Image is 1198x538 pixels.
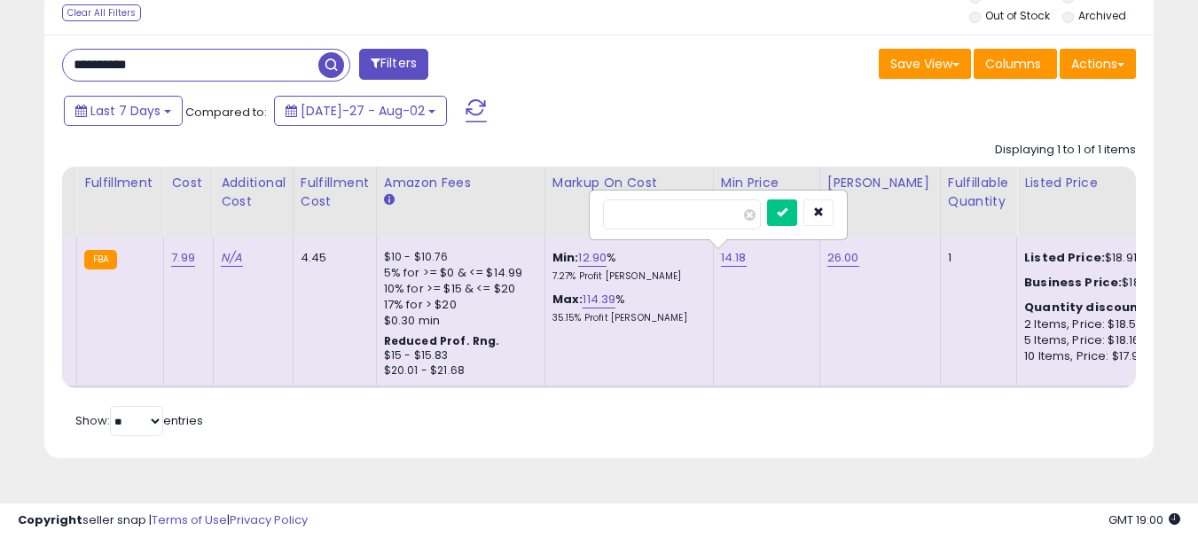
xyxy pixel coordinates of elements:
[985,55,1041,73] span: Columns
[28,28,43,43] img: logo_orange.svg
[552,270,700,283] p: 7.27% Profit [PERSON_NAME]
[301,250,363,266] div: 4.45
[230,511,308,528] a: Privacy Policy
[995,142,1136,159] div: Displaying 1 to 1 of 1 items
[75,412,203,429] span: Show: entries
[948,174,1009,211] div: Fulfillable Quantity
[301,102,425,120] span: [DATE]-27 - Aug-02
[544,167,713,237] th: The percentage added to the cost of goods (COGS) that forms the calculator for Min & Max prices.
[64,96,183,126] button: Last 7 Days
[1060,49,1136,79] button: Actions
[1024,249,1105,266] b: Listed Price:
[1024,174,1178,192] div: Listed Price
[578,249,607,267] a: 12.90
[552,292,700,324] div: %
[301,174,369,211] div: Fulfillment Cost
[384,363,531,378] div: $20.01 - $21.68
[50,28,87,43] div: v 4.0.24
[1024,348,1171,364] div: 10 Items, Price: $17.97
[221,174,286,211] div: Additional Cost
[384,174,537,192] div: Amazon Fees
[274,96,447,126] button: [DATE]-27 - Aug-02
[48,103,62,117] img: tab_domain_overview_orange.svg
[384,265,531,281] div: 5% for >= $0 & <= $14.99
[176,103,191,117] img: tab_keywords_by_traffic_grey.svg
[221,249,242,267] a: N/A
[1024,250,1171,266] div: $18.91
[359,49,428,80] button: Filters
[171,174,206,192] div: Cost
[552,250,700,283] div: %
[1024,332,1171,348] div: 5 Items, Price: $18.16
[171,249,195,267] a: 7.99
[384,297,531,313] div: 17% for > $20
[384,192,395,208] small: Amazon Fees.
[1078,8,1126,23] label: Archived
[384,313,531,329] div: $0.30 min
[196,105,299,116] div: Keywords by Traffic
[827,174,933,192] div: [PERSON_NAME]
[1024,274,1122,291] b: Business Price:
[18,512,308,529] div: seller snap | |
[1024,300,1171,316] div: :
[1024,299,1152,316] b: Quantity discounts
[1024,316,1171,332] div: 2 Items, Price: $18.54
[84,250,117,269] small: FBA
[84,174,156,192] div: Fulfillment
[28,46,43,60] img: website_grey.svg
[62,4,141,21] div: Clear All Filters
[185,104,267,121] span: Compared to:
[18,511,82,528] strong: Copyright
[948,250,1003,266] div: 1
[552,312,700,324] p: 35.15% Profit [PERSON_NAME]
[90,102,161,120] span: Last 7 Days
[827,249,859,267] a: 26.00
[721,249,747,267] a: 14.18
[384,281,531,297] div: 10% for >= $15 & <= $20
[384,348,531,363] div: $15 - $15.83
[1024,275,1171,291] div: $18.89
[552,249,579,266] b: Min:
[879,49,971,79] button: Save View
[721,174,812,192] div: Min Price
[1108,511,1180,528] span: 2025-08-10 19:00 GMT
[384,250,531,265] div: $10 - $10.76
[384,333,500,348] b: Reduced Prof. Rng.
[974,49,1057,79] button: Columns
[67,105,159,116] div: Domain Overview
[583,291,615,308] a: 114.39
[46,46,195,60] div: Domain: [DOMAIN_NAME]
[985,8,1050,23] label: Out of Stock
[552,174,706,192] div: Markup on Cost
[152,511,227,528] a: Terms of Use
[552,291,583,308] b: Max:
